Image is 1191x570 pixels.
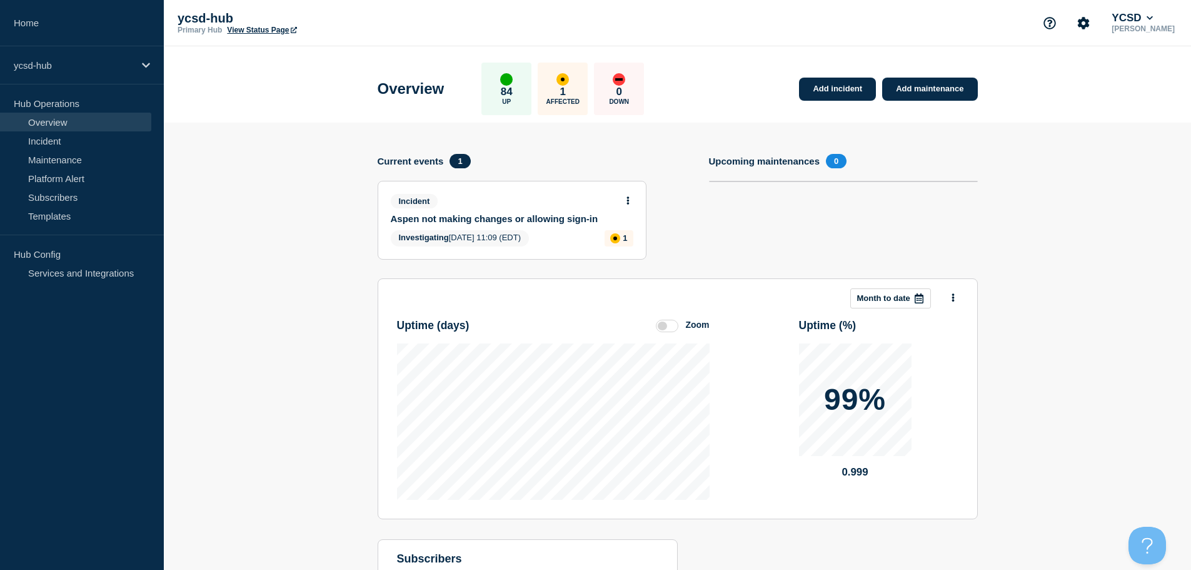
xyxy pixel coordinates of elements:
p: 1 [623,233,627,243]
button: Support [1037,10,1063,36]
button: Account settings [1070,10,1097,36]
h3: Uptime ( days ) [397,319,470,332]
iframe: Help Scout Beacon - Open [1128,527,1166,564]
span: 1 [450,154,470,168]
button: YCSD [1109,12,1155,24]
span: 0 [826,154,847,168]
a: Add incident [799,78,876,101]
p: ycsd-hub [178,11,428,26]
div: down [613,73,625,86]
p: Month to date [857,293,910,303]
div: affected [556,73,569,86]
p: Up [502,98,511,105]
a: Add maintenance [882,78,977,101]
p: 0 [616,86,622,98]
a: Aspen not making changes or allowing sign-in [391,213,616,224]
a: View Status Page [227,26,296,34]
button: Month to date [850,288,931,308]
h3: Uptime ( % ) [799,319,857,332]
p: 0.999 [799,466,912,479]
span: Investigating [399,233,449,242]
p: Primary Hub [178,26,222,34]
div: up [500,73,513,86]
p: 99% [824,385,886,415]
div: Zoom [685,320,709,330]
p: [PERSON_NAME] [1109,24,1177,33]
p: 1 [560,86,566,98]
span: [DATE] 11:09 (EDT) [391,230,530,247]
span: Incident [391,194,438,208]
h4: subscribers [397,552,658,566]
h1: Overview [378,80,445,98]
h4: Upcoming maintenances [709,156,820,166]
p: Affected [546,98,580,105]
div: affected [610,233,620,243]
p: ycsd-hub [14,60,134,71]
h4: Current events [378,156,444,166]
p: Down [609,98,629,105]
p: 84 [501,86,513,98]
